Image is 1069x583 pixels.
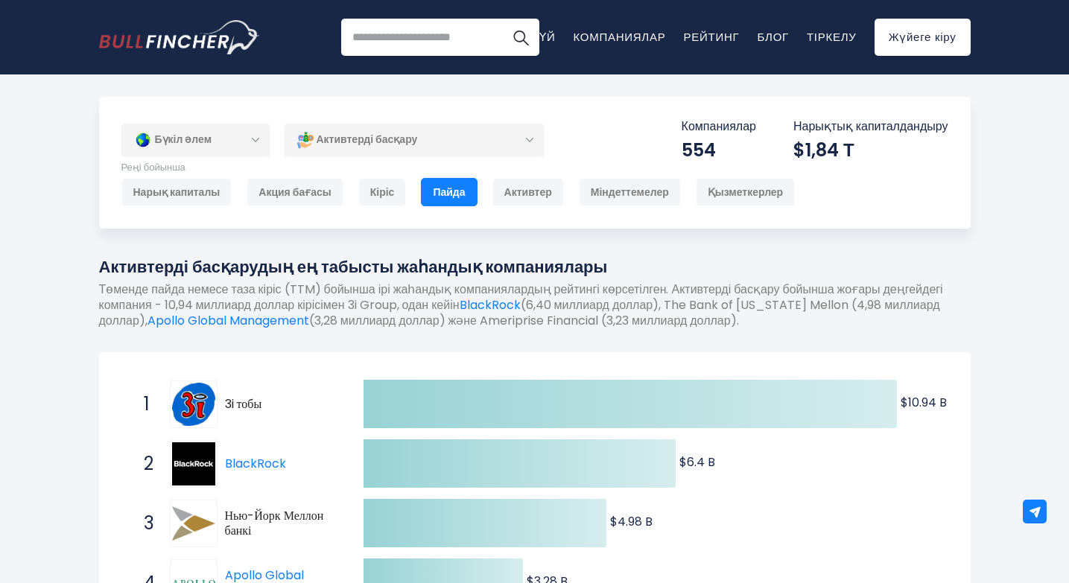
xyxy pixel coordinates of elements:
font: Қызметкерлер [708,185,783,200]
font: Активтерді басқару [317,132,418,147]
font: 2 [144,451,153,476]
a: Блог [757,29,788,45]
a: BlackRock [170,440,225,488]
text: $4.98 B [610,513,653,530]
img: BlackRock [172,442,215,485]
a: Apollo Global Management [147,312,309,329]
a: BlackRock [225,455,286,472]
img: 3i тобы [172,383,215,426]
a: Рейтинг [683,29,739,45]
font: Нью-Йорк Меллон банкі [225,507,324,540]
font: Жүйеге кіру [889,29,957,45]
font: Пайда [433,185,465,200]
img: Bulfincher логотипі [99,20,260,54]
font: 554 [682,138,716,162]
a: BlackRock [460,296,521,313]
font: Нарықтық капиталдандыру [793,118,948,135]
a: Жүйеге кіру [875,19,971,56]
font: 3i тобы [225,395,262,412]
font: Міндеттемелер [591,185,669,200]
font: Реңі бойынша [121,160,185,174]
a: Негізгі бетке өтіңіз [99,20,259,54]
font: (3,28 миллиард доллар) және Ameriprise Financial (3,23 миллиард доллар). [309,312,739,329]
a: Үй [539,29,555,45]
font: Төменде пайда немесе таза кіріс (TTM) бойынша ірі жаһандық компаниялардың рейтингі көрсетілген. А... [99,281,943,313]
button: Іздеу [502,19,539,56]
font: Нарық капиталы [133,185,221,200]
font: $1,84 Т [793,138,854,162]
text: $6.4 B [679,453,715,471]
font: Акция бағасы [258,185,331,200]
font: 3 [144,511,154,535]
font: Бүкіл әлем [155,132,212,147]
font: Активтер [504,185,552,200]
font: 1 [144,392,150,416]
img: Нью-Йорк Меллон банкі [172,502,215,545]
font: Компаниялар [682,118,756,135]
a: Компаниялар [573,29,665,45]
text: $10.94 B [901,394,947,411]
font: Активтерді басқарудың ең табысты жаһандық компаниялары [99,255,608,278]
a: Тіркелу [807,29,857,45]
font: (6,40 миллиард доллар), The Bank of [US_STATE] Mellon (4,98 миллиард доллар), [99,296,940,329]
font: Кіріс [370,185,395,200]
